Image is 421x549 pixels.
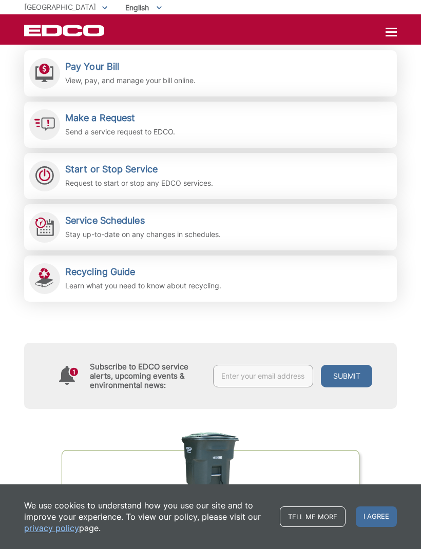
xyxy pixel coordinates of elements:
h2: Service Schedules [65,215,221,226]
h2: Make a Request [65,112,175,124]
h2: Start or Stop Service [65,164,213,175]
h2: Recycling Guide [65,266,221,278]
input: Enter your email address... [213,365,313,387]
p: View, pay, and manage your bill online. [65,75,196,86]
a: Make a Request Send a service request to EDCO. [24,102,397,148]
a: privacy policy [24,522,79,534]
a: EDCD logo. Return to the homepage. [24,25,106,36]
p: Learn what you need to know about recycling. [65,280,221,291]
a: Recycling Guide Learn what you need to know about recycling. [24,256,397,302]
p: Stay up-to-date on any changes in schedules. [65,229,221,240]
span: [GEOGRAPHIC_DATA] [24,3,96,11]
a: Service Schedules Stay up-to-date on any changes in schedules. [24,204,397,250]
h4: Subscribe to EDCO service alerts, upcoming events & environmental news: [90,362,203,390]
p: We use cookies to understand how you use our site and to improve your experience. To view our pol... [24,500,270,534]
p: Request to start or stop any EDCO services. [65,178,213,189]
a: Pay Your Bill View, pay, and manage your bill online. [24,50,397,96]
h2: Pay Your Bill [65,61,196,72]
p: Send a service request to EDCO. [65,126,175,138]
